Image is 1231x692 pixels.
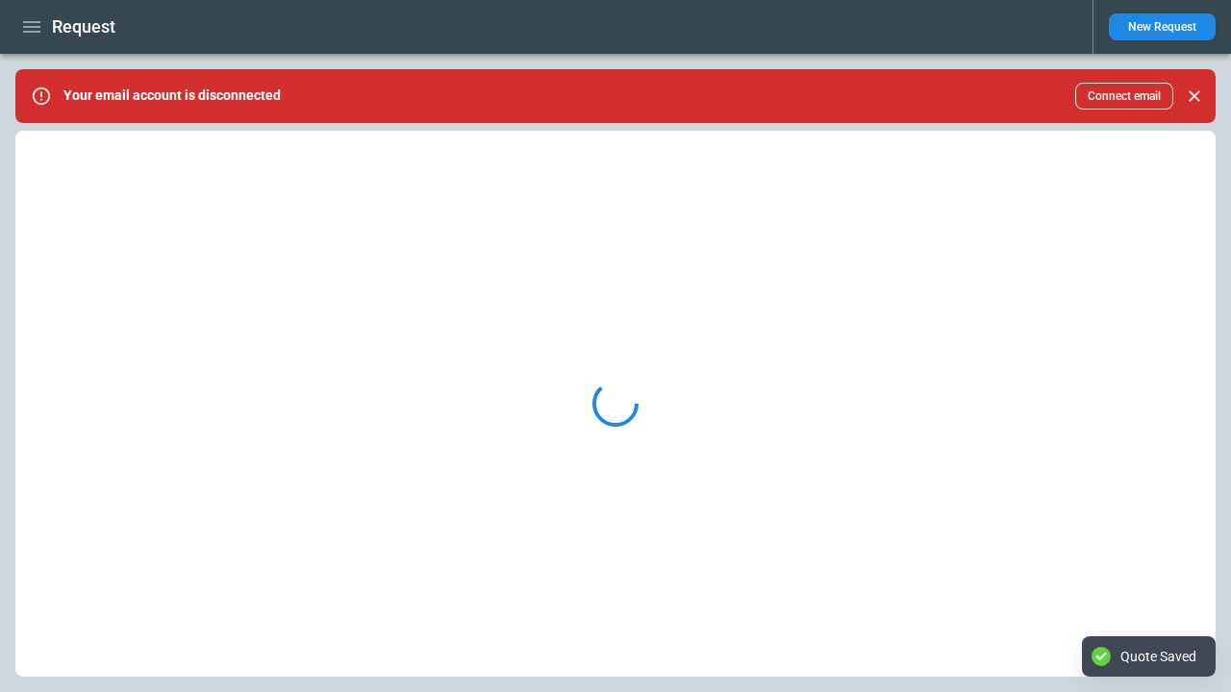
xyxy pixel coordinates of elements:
div: dismiss [1181,75,1208,117]
p: Your email account is disconnected [63,87,281,104]
button: Connect email [1075,83,1173,110]
button: Close [1181,83,1208,110]
h1: Request [52,15,115,38]
button: New Request [1109,13,1216,40]
div: Quote Saved [1120,648,1196,665]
